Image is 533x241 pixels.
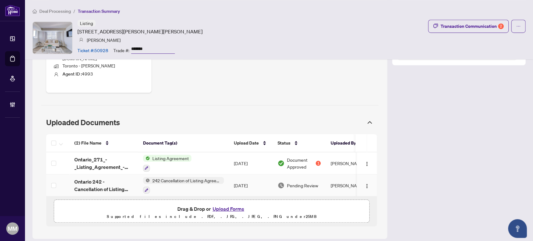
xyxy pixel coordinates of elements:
[113,47,129,54] article: Trade #:
[364,184,369,189] img: Logo
[59,213,364,220] p: Supported files include .PDF, .JPG, .JPEG, .PNG under 25 MB
[364,161,369,166] img: Logo
[39,8,71,14] span: Deal Processing
[150,177,224,184] span: 242 Cancellation of Listing Agreement - Authority to Offer for Sale
[46,118,120,127] span: Uploaded Documents
[74,178,133,193] span: Ontario 242 - Cancellation of Listing Agreement [STREET_ADDRESS][PERSON_NAME] 404.pdf
[33,22,72,54] img: IMG-E12304614_1.jpg
[177,205,246,213] span: Drag & Drop or
[8,224,17,233] span: MM
[278,182,284,189] img: Document Status
[78,8,120,14] span: Transaction Summary
[326,175,373,197] td: [PERSON_NAME]
[80,20,93,26] span: Listing
[5,5,20,16] img: logo
[278,140,290,146] span: Status
[316,161,321,166] div: 1
[287,156,314,170] span: Document Approved
[273,134,326,152] th: Status
[69,134,138,152] th: (2) File Name
[326,152,373,175] td: [PERSON_NAME]
[211,205,246,213] button: Upload Forms
[278,160,284,167] img: Document Status
[62,63,115,68] span: Toronto - [PERSON_NAME]
[143,177,224,194] button: Status Icon242 Cancellation of Listing Agreement - Authority to Offer for Sale
[62,71,93,76] span: 4993
[138,134,229,152] th: Document Tag(s)
[362,180,372,190] button: Logo
[229,134,273,152] th: Upload Date
[362,158,372,168] button: Logo
[74,156,133,171] span: Ontario_271_-_Listing_Agreement_-_Seller_Designated_Representation_Agreement_-_Authority_to_Offer...
[79,38,83,42] img: svg%3e
[73,7,75,15] li: /
[150,155,191,162] span: Listing Agreement
[508,219,527,238] button: Open asap
[326,134,373,152] th: Uploaded By
[77,28,203,35] article: [STREET_ADDRESS][PERSON_NAME][PERSON_NAME]
[54,200,369,225] span: Drag & Drop orUpload FormsSupported files include .PDF, .JPG, .JPEG, .PNG under25MB
[32,9,37,13] span: home
[87,37,121,43] article: [PERSON_NAME]
[143,155,150,162] img: Status Icon
[41,114,378,130] div: Uploaded Documents
[143,155,191,172] button: Status IconListing Agreement
[62,71,82,77] b: Agent ID :
[234,140,259,146] span: Upload Date
[287,182,318,189] span: Pending Review
[498,23,504,29] div: 2
[516,24,521,28] span: ellipsis
[229,152,273,175] td: [DATE]
[77,47,108,54] article: Ticket #: 50928
[74,140,101,146] span: (2) File Name
[143,177,150,184] img: Status Icon
[229,175,273,197] td: [DATE]
[428,20,509,33] button: Transaction Communication2
[62,48,133,61] span: [PERSON_NAME][EMAIL_ADDRESS][DOMAIN_NAME]
[441,21,504,31] div: Transaction Communication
